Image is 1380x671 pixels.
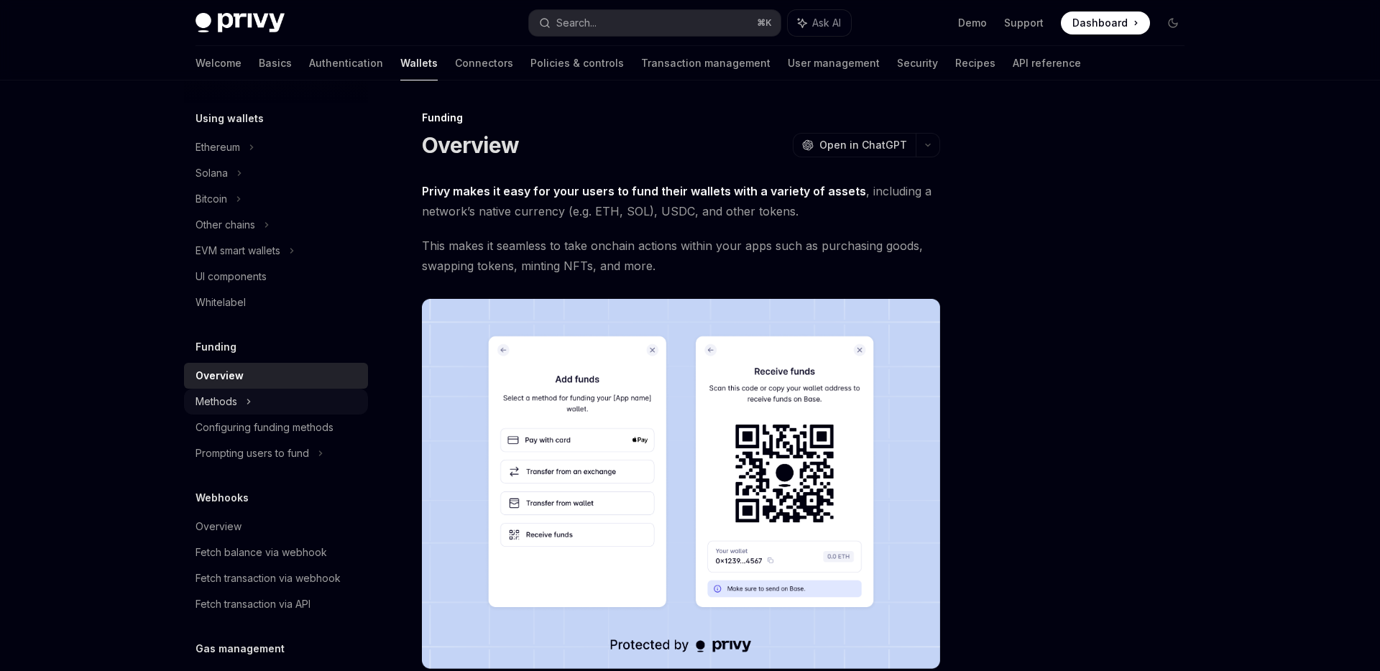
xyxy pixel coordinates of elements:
[195,110,264,127] h5: Using wallets
[195,445,309,462] div: Prompting users to fund
[184,514,368,540] a: Overview
[195,268,267,285] div: UI components
[195,190,227,208] div: Bitcoin
[530,46,624,80] a: Policies & controls
[195,596,310,613] div: Fetch transaction via API
[309,46,383,80] a: Authentication
[195,165,228,182] div: Solana
[195,242,280,259] div: EVM smart wallets
[195,570,341,587] div: Fetch transaction via webhook
[422,299,940,669] img: images/Funding.png
[195,294,246,311] div: Whitelabel
[195,544,327,561] div: Fetch balance via webhook
[422,111,940,125] div: Funding
[184,540,368,565] a: Fetch balance via webhook
[195,46,241,80] a: Welcome
[1004,16,1044,30] a: Support
[195,13,285,33] img: dark logo
[195,338,236,356] h5: Funding
[1072,16,1128,30] span: Dashboard
[788,10,851,36] button: Ask AI
[958,16,987,30] a: Demo
[793,133,916,157] button: Open in ChatGPT
[259,46,292,80] a: Basics
[184,290,368,315] a: Whitelabel
[184,565,368,591] a: Fetch transaction via webhook
[195,367,244,384] div: Overview
[812,16,841,30] span: Ask AI
[422,132,519,158] h1: Overview
[556,14,597,32] div: Search...
[788,46,880,80] a: User management
[757,17,772,29] span: ⌘ K
[195,489,249,506] h5: Webhooks
[422,181,940,221] span: , including a network’s native currency (e.g. ETH, SOL), USDC, and other tokens.
[641,46,770,80] a: Transaction management
[529,10,781,36] button: Search...⌘K
[195,393,237,410] div: Methods
[195,640,285,657] h5: Gas management
[400,46,438,80] a: Wallets
[184,264,368,290] a: UI components
[1161,11,1184,34] button: Toggle dark mode
[184,591,368,617] a: Fetch transaction via API
[195,518,241,535] div: Overview
[1013,46,1081,80] a: API reference
[195,419,333,436] div: Configuring funding methods
[819,138,907,152] span: Open in ChatGPT
[1061,11,1150,34] a: Dashboard
[184,415,368,440] a: Configuring funding methods
[422,184,866,198] strong: Privy makes it easy for your users to fund their wallets with a variety of assets
[455,46,513,80] a: Connectors
[897,46,938,80] a: Security
[955,46,995,80] a: Recipes
[184,363,368,389] a: Overview
[422,236,940,276] span: This makes it seamless to take onchain actions within your apps such as purchasing goods, swappin...
[195,216,255,233] div: Other chains
[195,139,240,156] div: Ethereum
